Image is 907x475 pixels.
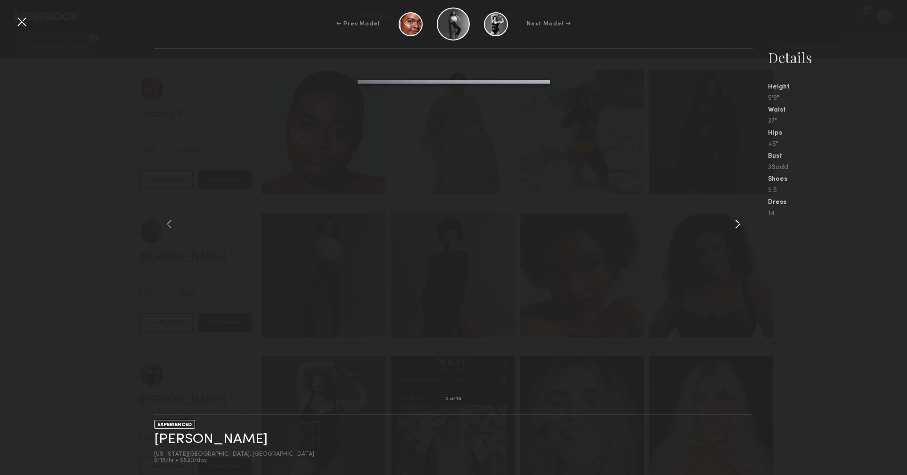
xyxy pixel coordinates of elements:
[154,432,268,447] a: [PERSON_NAME]
[768,107,907,113] div: Waist
[768,199,907,206] div: Dress
[336,20,380,28] div: ← Prev Model
[768,187,907,194] div: 9.5
[768,95,907,102] div: 5'9"
[768,84,907,90] div: Height
[768,48,907,67] div: Details
[445,397,462,402] div: 2 of 15
[768,176,907,183] div: Shoes
[768,118,907,125] div: 37"
[768,210,907,217] div: 14
[527,20,571,28] div: Next Model →
[768,164,907,171] div: 38ddd
[154,451,314,458] div: [US_STATE][GEOGRAPHIC_DATA], [GEOGRAPHIC_DATA]
[154,458,314,464] div: $115/hr • $820/day
[768,141,907,148] div: 45"
[154,420,195,429] div: EXPERIENCED
[768,153,907,160] div: Bust
[768,130,907,137] div: Hips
